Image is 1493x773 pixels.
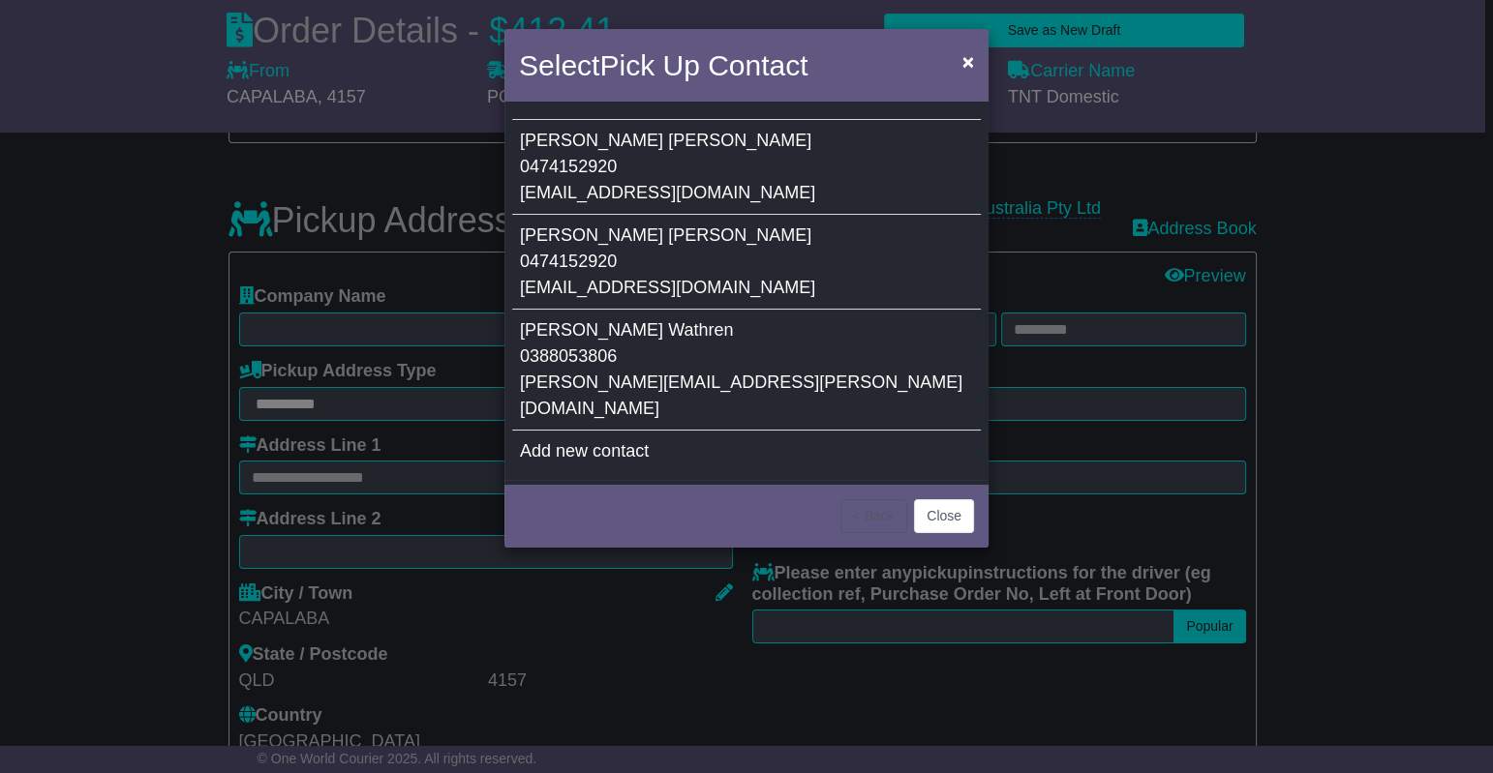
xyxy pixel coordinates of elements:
[599,49,699,81] span: Pick Up
[668,131,811,150] span: [PERSON_NAME]
[668,225,811,245] span: [PERSON_NAME]
[520,131,663,150] span: [PERSON_NAME]
[520,183,815,202] span: [EMAIL_ADDRESS][DOMAIN_NAME]
[520,346,617,366] span: 0388053806
[914,499,974,533] button: Close
[520,225,663,245] span: [PERSON_NAME]
[953,42,984,81] button: Close
[520,441,649,461] span: Add new contact
[520,252,617,271] span: 0474152920
[520,320,663,340] span: [PERSON_NAME]
[840,499,907,533] button: < Back
[520,278,815,297] span: [EMAIL_ADDRESS][DOMAIN_NAME]
[708,49,807,81] span: Contact
[962,50,974,73] span: ×
[520,372,962,418] span: [PERSON_NAME][EMAIL_ADDRESS][PERSON_NAME][DOMAIN_NAME]
[519,44,807,87] h4: Select
[520,157,617,176] span: 0474152920
[668,320,733,340] span: Wathren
